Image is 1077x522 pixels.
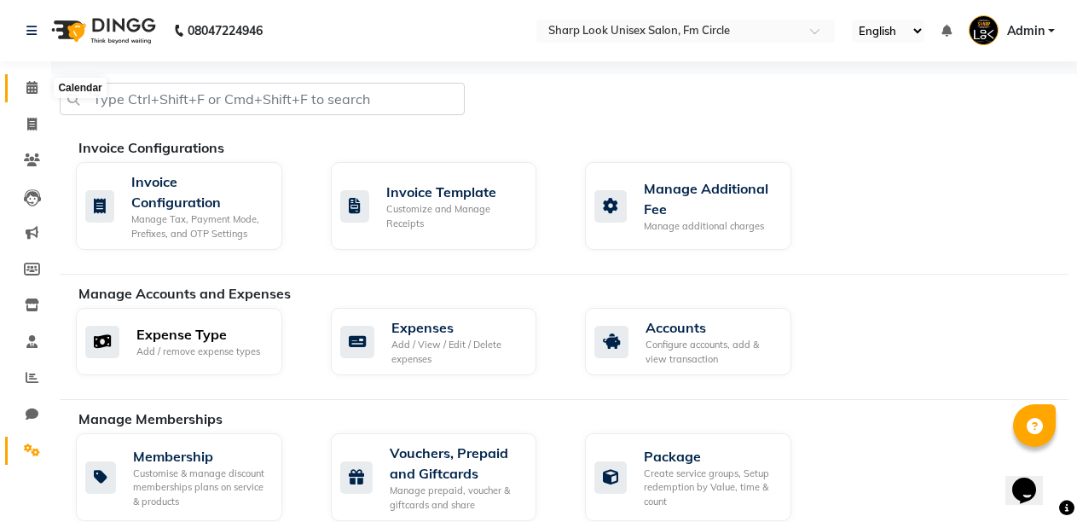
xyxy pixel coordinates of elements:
div: Vouchers, Prepaid and Giftcards [390,443,524,484]
iframe: chat widget [1005,454,1060,505]
div: Invoice Template [386,182,524,202]
input: Type Ctrl+Shift+F or Cmd+Shift+F to search [60,83,465,115]
a: Invoice ConfigurationManage Tax, Payment Mode, Prefixes, and OTP Settings [76,162,305,250]
div: Configure accounts, add & view transaction [646,338,778,366]
a: ExpensesAdd / View / Edit / Delete expenses [331,308,560,375]
div: Customise & manage discount memberships plans on service & products [133,467,269,509]
a: PackageCreate service groups, Setup redemption by Value, time & count [585,433,814,521]
div: Package [644,446,778,467]
div: Add / View / Edit / Delete expenses [391,338,524,366]
span: Admin [1007,22,1045,40]
img: Admin [969,15,999,45]
b: 08047224946 [188,7,263,55]
a: Vouchers, Prepaid and GiftcardsManage prepaid, voucher & giftcards and share [331,433,560,521]
a: MembershipCustomise & manage discount memberships plans on service & products [76,433,305,521]
div: Calendar [54,78,106,98]
div: Manage additional charges [644,219,778,234]
img: logo [43,7,160,55]
div: Accounts [646,317,778,338]
div: Membership [133,446,269,467]
a: AccountsConfigure accounts, add & view transaction [585,308,814,375]
a: Expense TypeAdd / remove expense types [76,308,305,375]
div: Manage prepaid, voucher & giftcards and share [390,484,524,512]
a: Manage Additional FeeManage additional charges [585,162,814,250]
a: Invoice TemplateCustomize and Manage Receipts [331,162,560,250]
div: Expenses [391,317,524,338]
div: Customize and Manage Receipts [386,202,524,230]
div: Add / remove expense types [136,345,260,359]
div: Invoice Configuration [131,171,269,212]
div: Manage Additional Fee [644,178,778,219]
div: Create service groups, Setup redemption by Value, time & count [644,467,778,509]
div: Manage Tax, Payment Mode, Prefixes, and OTP Settings [131,212,269,241]
div: Expense Type [136,324,260,345]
